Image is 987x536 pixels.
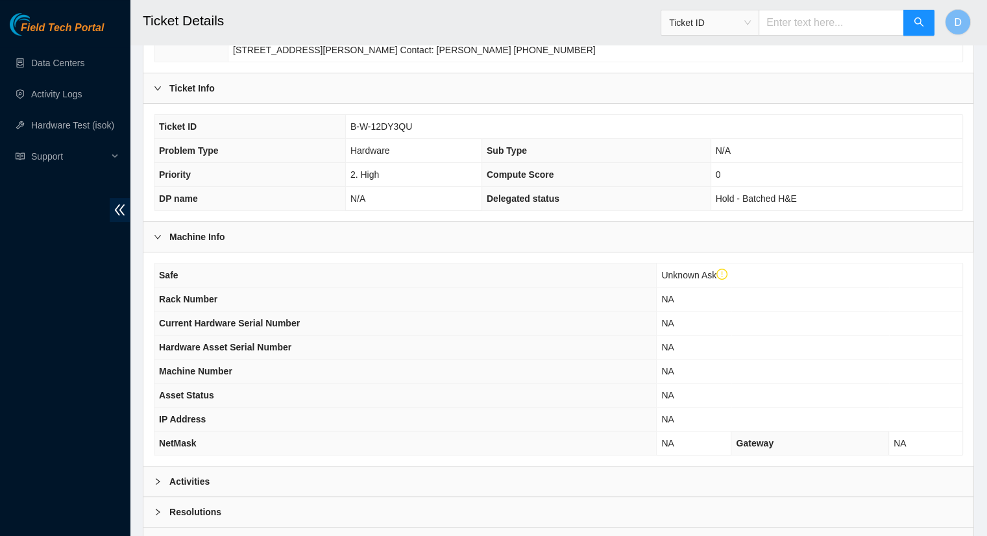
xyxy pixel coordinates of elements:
[159,318,300,328] span: Current Hardware Serial Number
[759,10,904,36] input: Enter text here...
[487,169,554,180] span: Compute Score
[143,497,973,527] div: Resolutions
[661,318,674,328] span: NA
[661,270,727,280] span: Unknown Ask
[661,414,674,424] span: NA
[945,9,971,35] button: D
[736,438,774,448] span: Gateway
[159,366,232,376] span: Machine Number
[661,438,674,448] span: NA
[954,14,962,30] span: D
[159,169,191,180] span: Priority
[154,508,162,516] span: right
[16,152,25,161] span: read
[716,269,728,280] span: exclamation-circle
[661,366,674,376] span: NA
[159,121,197,132] span: Ticket ID
[110,198,130,222] span: double-left
[154,84,162,92] span: right
[159,145,219,156] span: Problem Type
[716,169,721,180] span: 0
[716,193,797,204] span: Hold - Batched H&E
[143,467,973,496] div: Activities
[169,505,221,519] b: Resolutions
[914,17,924,29] span: search
[159,390,214,400] span: Asset Status
[669,13,751,32] span: Ticket ID
[487,145,527,156] span: Sub Type
[31,143,108,169] span: Support
[350,121,412,132] span: B-W-12DY3QU
[143,73,973,103] div: Ticket Info
[661,342,674,352] span: NA
[159,342,291,352] span: Hardware Asset Serial Number
[159,193,198,204] span: DP name
[350,193,365,204] span: N/A
[169,81,215,95] b: Ticket Info
[159,438,197,448] span: NetMask
[154,233,162,241] span: right
[487,193,559,204] span: Delegated status
[350,169,379,180] span: 2. High
[159,294,217,304] span: Rack Number
[159,270,178,280] span: Safe
[903,10,934,36] button: search
[350,145,390,156] span: Hardware
[10,13,66,36] img: Akamai Technologies
[21,22,104,34] span: Field Tech Portal
[716,145,731,156] span: N/A
[31,120,114,130] a: Hardware Test (isok)
[661,294,674,304] span: NA
[661,390,674,400] span: NA
[169,474,210,489] b: Activities
[10,23,104,40] a: Akamai TechnologiesField Tech Portal
[159,414,206,424] span: IP Address
[31,58,84,68] a: Data Centers
[154,478,162,485] span: right
[894,438,906,448] span: NA
[169,230,225,244] b: Machine Info
[31,89,82,99] a: Activity Logs
[143,222,973,252] div: Machine Info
